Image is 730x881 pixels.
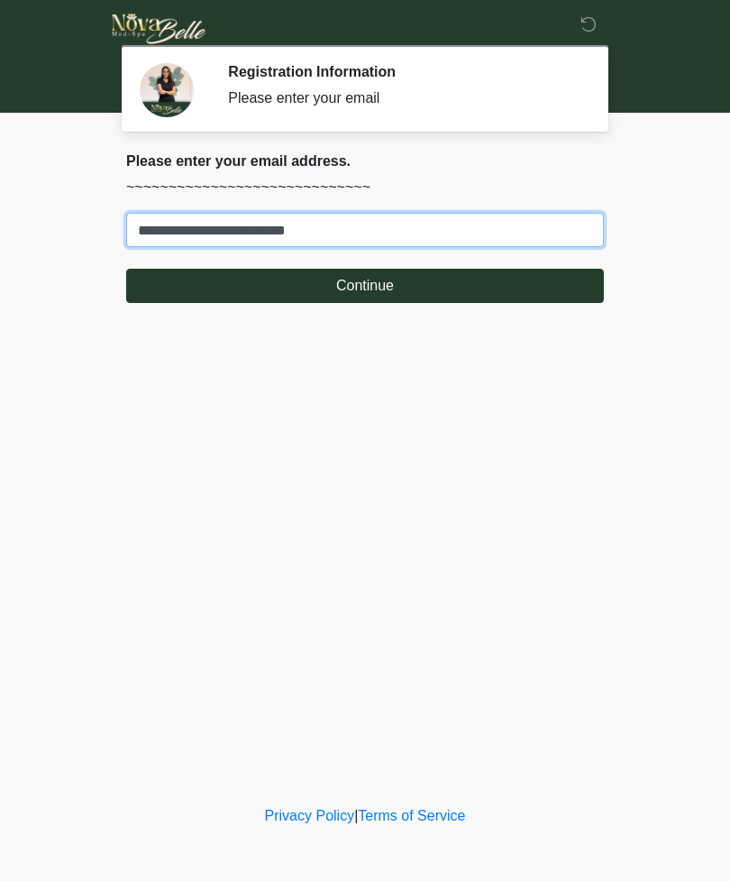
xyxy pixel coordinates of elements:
button: Continue [126,269,604,303]
p: ~~~~~~~~~~~~~~~~~~~~~~~~~~~~~ [126,177,604,198]
h2: Registration Information [228,63,577,80]
h2: Please enter your email address. [126,152,604,170]
img: Agent Avatar [140,63,194,117]
a: Terms of Service [358,808,465,823]
a: | [354,808,358,823]
div: Please enter your email [228,87,577,109]
img: Novabelle medspa Logo [108,14,210,44]
a: Privacy Policy [265,808,355,823]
